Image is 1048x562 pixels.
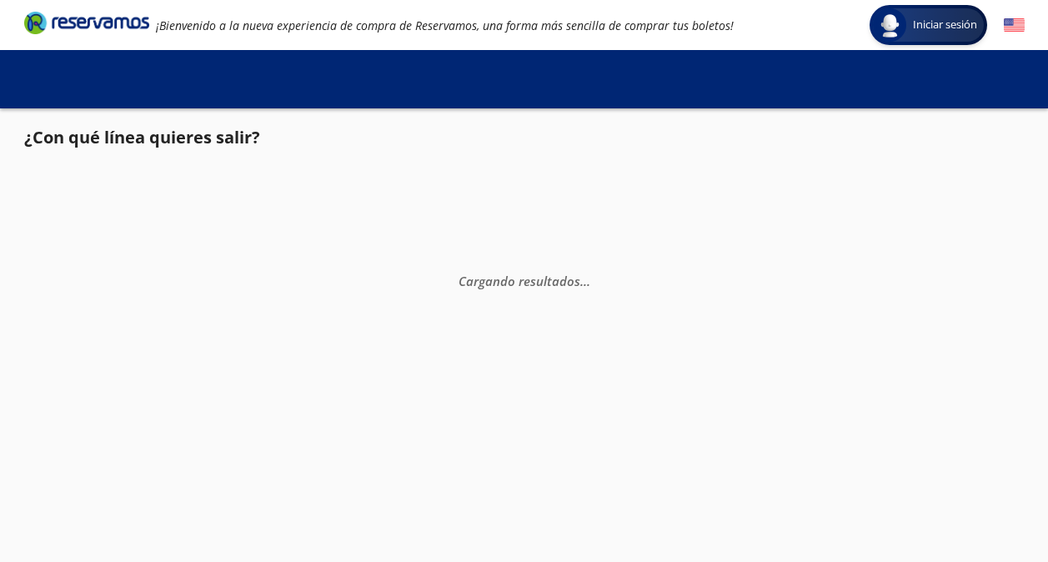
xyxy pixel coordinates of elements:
[459,273,590,289] em: Cargando resultados
[24,10,149,35] i: Brand Logo
[24,125,260,150] p: ¿Con qué línea quieres salir?
[580,273,584,289] span: .
[1004,15,1025,36] button: English
[24,10,149,40] a: Brand Logo
[584,273,587,289] span: .
[906,17,984,33] span: Iniciar sesión
[156,18,734,33] em: ¡Bienvenido a la nueva experiencia de compra de Reservamos, una forma más sencilla de comprar tus...
[587,273,590,289] span: .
